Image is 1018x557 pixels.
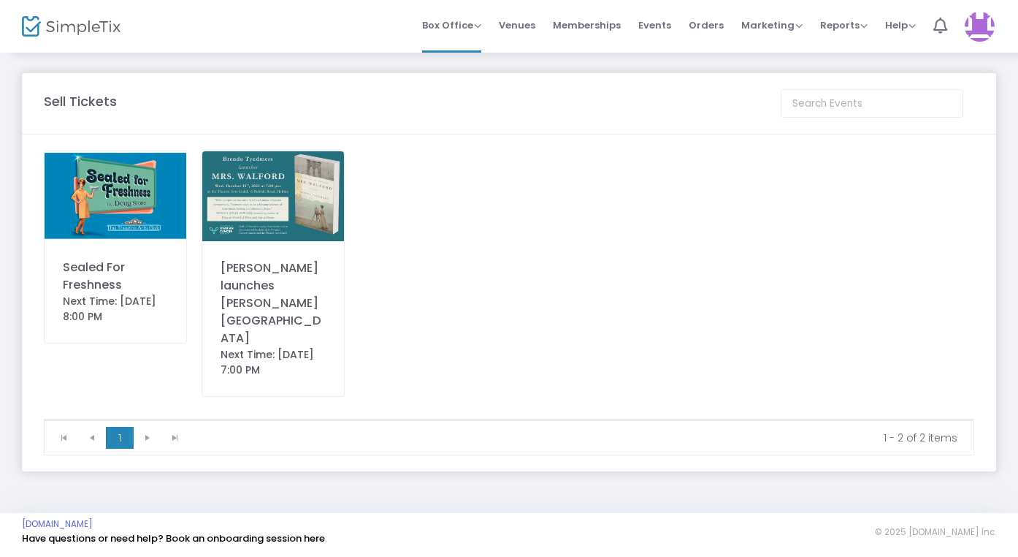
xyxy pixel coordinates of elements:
a: [DOMAIN_NAME] [22,518,93,530]
span: Box Office [422,18,481,32]
m-panel-title: Sell Tickets [44,91,117,111]
div: Next Time: [DATE] 7:00 PM [221,347,326,378]
span: © 2025 [DOMAIN_NAME] Inc. [875,526,996,538]
img: Resized-BookLaunchForSimpleTix.png [202,151,344,241]
div: [PERSON_NAME] launches [PERSON_NAME][GEOGRAPHIC_DATA] [221,259,326,347]
kendo-pager-info: 1 - 2 of 2 items [199,431,957,445]
span: Events [638,7,671,44]
span: Orders [689,7,724,44]
div: Sealed For Freshness [63,259,168,294]
span: Help [885,18,916,32]
span: Venues [499,7,535,44]
img: 638900279561206518SFFSimpleTix.png [45,151,186,240]
div: Next Time: [DATE] 8:00 PM [63,294,168,325]
span: Page 1 [106,427,134,449]
span: Marketing [741,18,803,32]
input: Search Events [781,89,963,118]
span: Memberships [553,7,621,44]
span: Reports [820,18,868,32]
a: Have questions or need help? Book an onboarding session here [22,531,325,545]
div: Data table [45,420,973,420]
